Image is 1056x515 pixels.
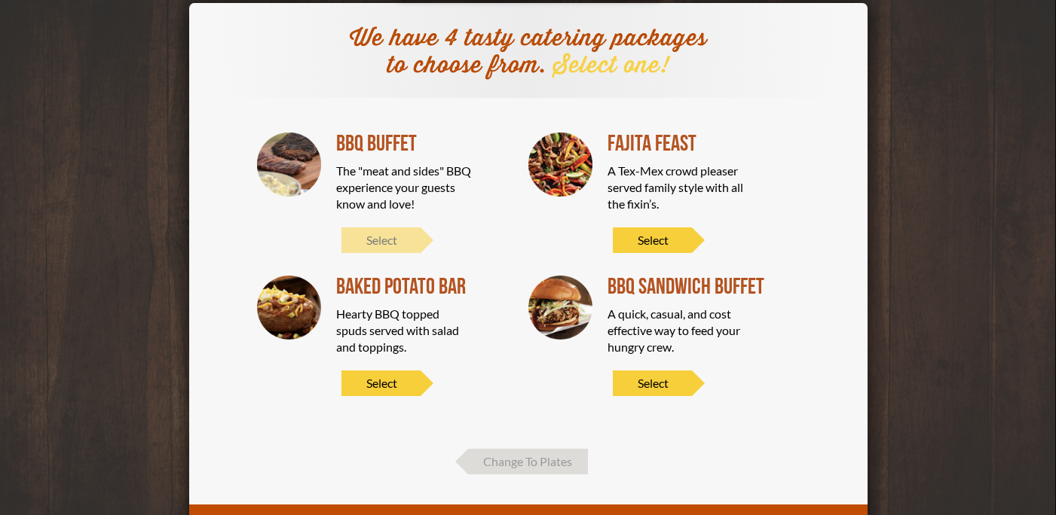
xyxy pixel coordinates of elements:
[336,276,505,298] div: Baked Potato Bar
[341,370,421,396] span: Select
[613,370,692,396] span: Select
[528,276,593,340] img: BBQ SANDWICH BUFFET
[608,133,776,155] div: Fajita Feast
[257,276,322,340] img: Baked Potato Bar
[340,26,717,80] div: We have 4 tasty catering packages to choose from.
[336,306,472,355] div: Hearty BBQ topped spuds served with salad and toppings.
[468,449,588,474] span: Change To Plates
[608,276,776,298] div: BBQ SANDWICH BUFFET
[336,133,505,155] div: BBQ Buffet
[528,133,593,197] img: Fajita Feast
[613,227,692,253] span: Select
[608,306,743,355] div: A quick, casual, and cost effective way to feed your hungry crew.
[608,163,743,212] div: A Tex-Mex crowd pleaser served family style with all the fixin’s.
[336,163,472,212] div: The "meat and sides" BBQ experience your guests know and love!
[553,51,669,81] span: Select one!
[341,227,421,253] span: Select
[257,133,322,197] img: BBQ Buffet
